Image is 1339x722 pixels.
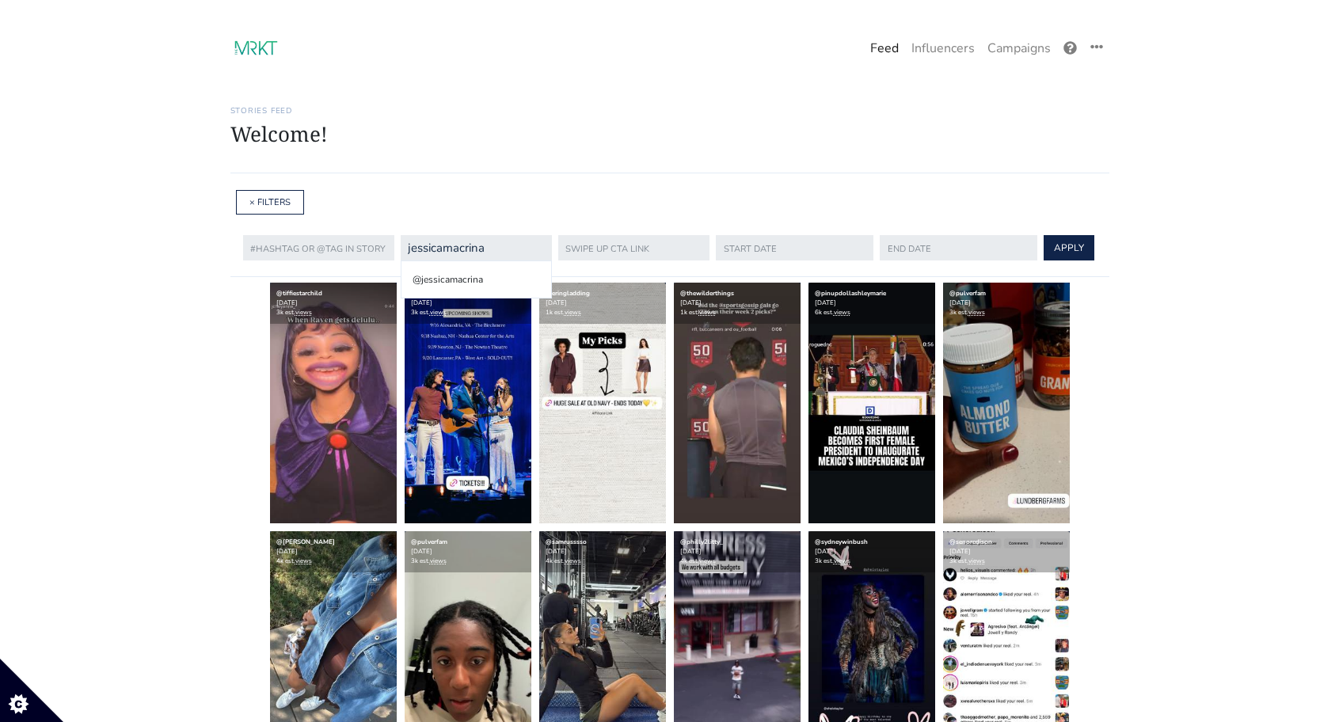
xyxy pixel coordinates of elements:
div: [DATE] 1k est. [674,283,801,324]
div: [DATE] 3k est. [405,531,531,572]
a: @[PERSON_NAME] [276,538,335,546]
a: @senoredison [949,538,992,546]
a: @sydneywinbush [815,538,868,546]
h6: Stories Feed [230,106,1109,116]
a: @pulverfam [411,538,447,546]
input: Date in YYYY-MM-DD format [716,235,873,260]
a: @samrusssso [546,538,587,546]
img: 17:23:10_1694020990 [230,35,280,62]
a: views [699,308,716,317]
li: @jessicamacrina [410,270,542,289]
a: views [834,557,850,565]
a: @tiffiestarchild [276,289,322,298]
a: views [699,557,716,565]
a: @philly2litty_ [680,538,723,546]
button: APPLY [1044,235,1094,260]
a: views [295,308,312,317]
div: [DATE] 3k est. [270,283,397,324]
div: [DATE] 6k est. [808,283,935,324]
a: views [968,308,985,317]
a: Feed [864,32,905,64]
h1: Welcome! [230,122,1109,146]
a: views [430,308,447,317]
a: @pinupdollashleymarie [815,289,886,298]
a: Campaigns [981,32,1057,64]
div: [DATE] 3k est. [943,531,1070,572]
div: [DATE] 3k est. [808,531,935,572]
div: [DATE] 3k est. [943,283,1070,324]
a: Influencers [905,32,981,64]
a: @thewilderthings [680,289,734,298]
a: views [834,308,850,317]
a: @pulverfam [949,289,986,298]
div: [DATE] 1k est. [539,283,666,324]
a: @eringladding [546,289,590,298]
a: views [295,557,312,565]
a: views [968,557,985,565]
div: [DATE] 4k est. [539,531,666,572]
input: Date in YYYY-MM-DD format [880,235,1037,260]
a: views [430,557,447,565]
a: views [565,308,581,317]
a: views [565,557,581,565]
input: #hashtag or @tag IN STORY [243,235,394,260]
div: [DATE] 4k est. [674,531,801,572]
input: swipe up cta link [558,235,709,260]
input: influencer @handle [401,235,552,260]
a: × FILTERS [249,196,291,208]
div: [DATE] 3k est. [405,283,531,324]
div: [DATE] 4k est. [270,531,397,572]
